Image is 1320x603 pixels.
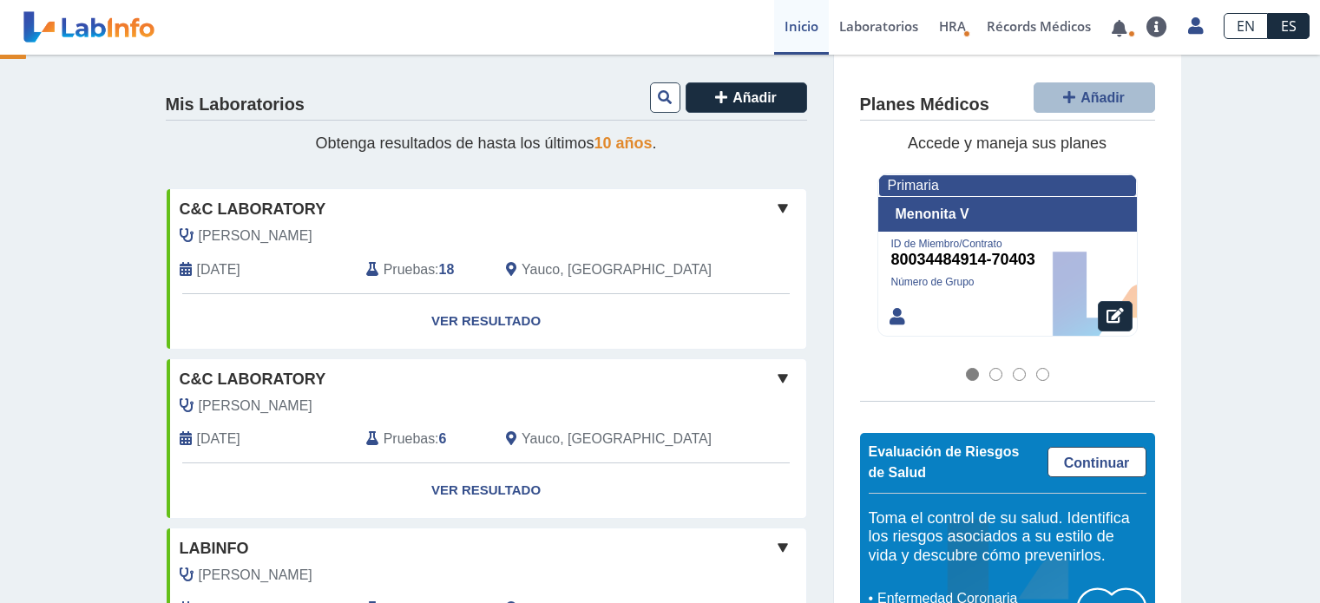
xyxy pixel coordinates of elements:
span: C&C Laboratory [180,198,326,221]
span: Obtenga resultados de hasta los últimos . [315,134,656,152]
span: Ortiz Nieves, Andres [199,565,312,586]
div: : [353,429,493,449]
h4: Planes Médicos [860,95,989,115]
a: ES [1268,13,1310,39]
span: Pruebas [384,429,435,449]
a: Ver Resultado [167,463,806,518]
span: Yauco, PR [522,259,712,280]
span: 2025-10-04 [197,259,240,280]
span: Velez Ramirez, Gisela [199,226,312,246]
span: Primaria [888,178,939,193]
span: Añadir [1080,90,1125,105]
span: Accede y maneja sus planes [908,134,1107,152]
span: labinfo [180,537,249,560]
b: 6 [439,431,447,446]
h5: Toma el control de su salud. Identifica los riesgos asociados a su estilo de vida y descubre cómo... [869,509,1146,566]
span: Velez Ramirez, Gisela [199,396,312,416]
span: C&C Laboratory [180,368,326,391]
span: Continuar [1064,456,1130,470]
iframe: Help widget launcher [1166,535,1301,584]
span: Evaluación de Riesgos de Salud [869,444,1020,480]
button: Añadir [686,82,807,113]
span: HRA [939,17,966,35]
span: Añadir [732,90,777,105]
a: EN [1224,13,1268,39]
span: 2024-10-07 [197,429,240,449]
span: 10 años [594,134,653,152]
div: : [353,259,493,280]
span: Yauco, PR [522,429,712,449]
span: Pruebas [384,259,435,280]
button: Añadir [1034,82,1155,113]
b: 18 [439,262,455,277]
h4: Mis Laboratorios [166,95,305,115]
a: Ver Resultado [167,294,806,349]
a: Continuar [1047,447,1146,477]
